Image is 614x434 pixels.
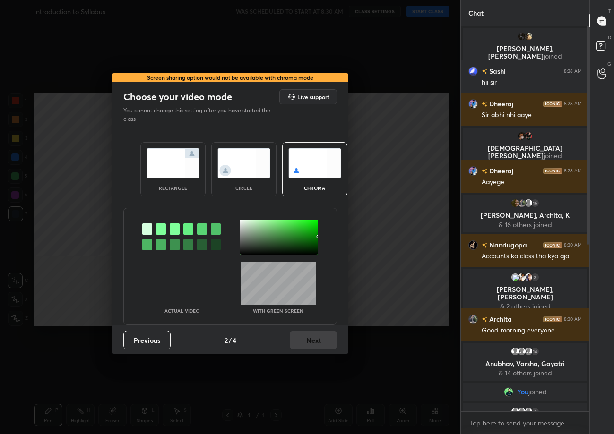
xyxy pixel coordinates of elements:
[469,221,581,229] p: & 16 others joined
[233,335,236,345] h4: 4
[469,360,581,367] p: Anubhav, Varsha, Gayatri
[543,101,562,107] img: iconic-dark.1390631f.png
[564,316,582,322] div: 8:30 AM
[524,347,533,356] img: default.png
[468,67,478,76] img: 3
[288,148,341,178] img: chromaScreenIcon.c19ab0a0.svg
[225,335,228,345] h4: 2
[123,91,232,103] h2: Choose your video mode
[468,166,478,176] img: 0927f92d75414b99a53b7621c41a7454.jpg
[517,347,527,356] img: default.png
[504,387,513,397] img: 34c2f5a4dc334ab99cba7f7ce517d6b6.jpg
[469,145,581,160] p: [DEMOGRAPHIC_DATA][PERSON_NAME]
[487,240,529,250] h6: Nandugopal
[564,242,582,248] div: 8:30 AM
[482,178,582,187] div: Aayege
[217,148,270,178] img: circleScreenIcon.acc0effb.svg
[253,308,303,313] p: With green screen
[487,66,506,76] h6: Sashi
[608,8,611,15] p: T
[229,335,232,345] h4: /
[487,314,512,324] h6: Archita
[164,308,199,313] p: Actual Video
[112,73,348,82] div: Screen sharing option would not be available with chroma mode
[482,102,487,107] img: no-rating-badge.077c3623.svg
[530,407,540,417] div: 4
[564,68,582,74] div: 8:28 AM
[528,388,547,396] span: joined
[608,34,611,41] p: D
[482,78,582,87] div: hii sir
[469,286,581,301] p: [PERSON_NAME], [PERSON_NAME]
[487,99,513,109] h6: Dheeraj
[543,316,562,322] img: iconic-dark.1390631f.png
[482,111,582,120] div: Sir abhi nhi aaye
[123,106,277,123] p: You cannot change this setting after you have started the class
[517,272,527,282] img: 3
[469,303,581,310] p: & 2 others joined
[530,272,540,282] div: 2
[530,198,540,208] div: 16
[482,169,487,174] img: no-rating-badge.077c3623.svg
[482,317,487,322] img: no-rating-badge.077c3623.svg
[524,198,533,208] img: default.png
[468,99,478,109] img: 0927f92d75414b99a53b7621c41a7454.jpg
[544,51,562,60] span: joined
[517,198,527,208] img: 4b08a3cf54f641938ab33bcd1282ca28.jpg
[468,315,478,324] img: 4b08a3cf54f641938ab33bcd1282ca28.jpg
[524,131,533,141] img: d268c710b07940a5a16511f9550b5daa.jpg
[564,168,582,174] div: 8:28 AM
[461,0,491,26] p: Chat
[543,242,562,248] img: iconic-dark.1390631f.png
[469,45,581,60] p: [PERSON_NAME], [PERSON_NAME]
[530,347,540,356] div: 14
[469,369,581,377] p: & 14 others joined
[524,32,533,41] img: 27eb0fbe850948edbef3a33b446be296.jpg
[564,101,582,107] div: 8:28 AM
[517,407,527,417] img: default.png
[510,347,520,356] img: default.png
[544,151,562,160] span: joined
[482,69,487,74] img: no-rating-badge.077c3623.svg
[487,166,513,176] h6: Dheeraj
[154,186,192,190] div: rectangle
[524,272,533,282] img: 3
[468,240,478,250] img: 3
[482,243,487,248] img: no-rating-badge.077c3623.svg
[517,131,527,141] img: 613d96fdf1cf44c6ba2e333432834679.jpg
[297,94,329,100] h5: Live support
[524,407,533,417] img: default.png
[607,60,611,68] p: G
[225,186,263,190] div: circle
[482,326,582,335] div: Good morning everyone
[517,32,527,41] img: 3
[123,331,171,349] button: Previous
[482,252,582,261] div: Accounts ka class tha kya aja
[461,26,589,411] div: grid
[147,148,199,178] img: normalScreenIcon.ae25ed63.svg
[510,198,520,208] img: e5fe41704b284d1e9ff258a27fc2d47c.jpg
[510,272,520,282] img: 3
[543,168,562,174] img: iconic-dark.1390631f.png
[517,388,528,396] span: You
[469,212,581,219] p: [PERSON_NAME], Archita, K
[296,186,334,190] div: chroma
[510,407,520,417] img: default.png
